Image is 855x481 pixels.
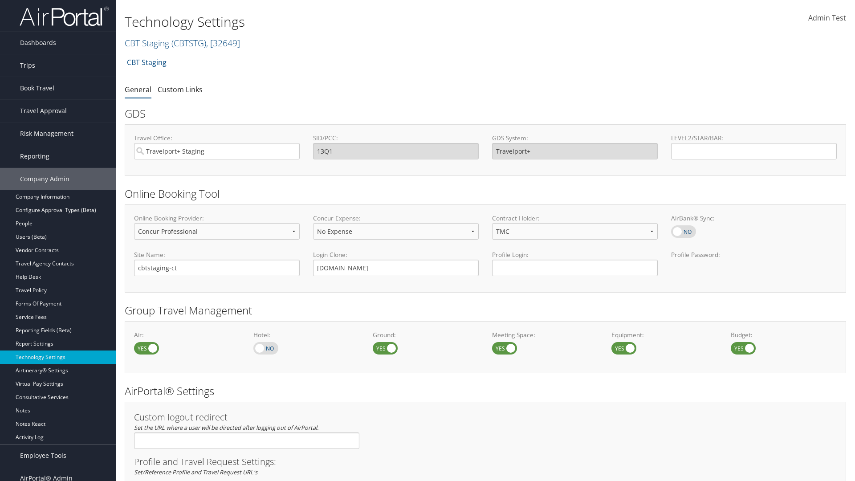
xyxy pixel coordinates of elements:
label: Ground: [373,330,479,339]
a: General [125,85,151,94]
a: Admin Test [808,4,846,32]
span: Risk Management [20,122,73,145]
a: CBT Staging [127,53,167,71]
label: SID/PCC: [313,134,479,143]
h2: Online Booking Tool [125,186,846,201]
span: ( CBTSTG ) [171,37,206,49]
a: Custom Links [158,85,203,94]
input: Profile Login: [492,260,658,276]
span: Employee Tools [20,444,66,467]
label: AirBank® Sync [671,225,696,238]
label: Online Booking Provider: [134,214,300,223]
img: airportal-logo.png [20,6,109,27]
span: Reporting [20,145,49,167]
label: GDS System: [492,134,658,143]
label: Profile Login: [492,250,658,276]
span: Book Travel [20,77,54,99]
label: Budget: [731,330,837,339]
span: Trips [20,54,35,77]
label: AirBank® Sync: [671,214,837,223]
h1: Technology Settings [125,12,606,31]
label: Login Clone: [313,250,479,259]
label: Hotel: [253,330,359,339]
label: Site Name: [134,250,300,259]
h3: Profile and Travel Request Settings: [134,457,837,466]
em: Set/Reference Profile and Travel Request URL's [134,468,257,476]
label: Equipment: [611,330,717,339]
span: Company Admin [20,168,69,190]
label: Contract Holder: [492,214,658,223]
label: Meeting Space: [492,330,598,339]
a: CBT Staging [125,37,240,49]
label: LEVEL2/STAR/BAR: [671,134,837,143]
h2: AirPortal® Settings [125,383,846,399]
h2: GDS [125,106,839,121]
span: Dashboards [20,32,56,54]
span: , [ 32649 ] [206,37,240,49]
h3: Custom logout redirect [134,413,359,422]
h2: Group Travel Management [125,303,846,318]
label: Travel Office: [134,134,300,143]
label: Concur Expense: [313,214,479,223]
em: Set the URL where a user will be directed after logging out of AirPortal. [134,424,318,432]
span: Travel Approval [20,100,67,122]
label: Profile Password: [671,250,837,276]
span: Admin Test [808,13,846,23]
label: Air: [134,330,240,339]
